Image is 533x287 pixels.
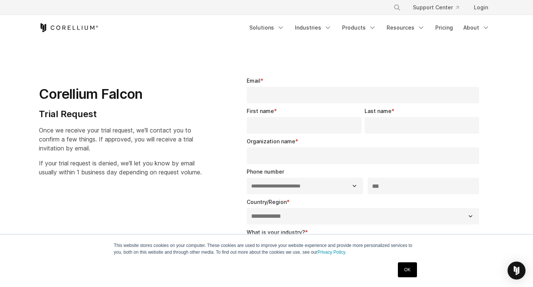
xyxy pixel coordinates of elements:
div: Navigation Menu [384,1,494,14]
span: First name [247,108,274,114]
a: Pricing [431,21,457,34]
a: Corellium Home [39,23,98,32]
p: This website stores cookies on your computer. These cookies are used to improve your website expe... [114,242,419,256]
a: OK [398,262,417,277]
span: If your trial request is denied, we'll let you know by email usually within 1 business day depend... [39,159,202,176]
a: Solutions [245,21,289,34]
span: Country/Region [247,199,287,205]
span: Organization name [247,138,295,144]
a: Industries [290,21,336,34]
a: Support Center [407,1,465,14]
a: Resources [382,21,429,34]
div: Navigation Menu [245,21,494,34]
h1: Corellium Falcon [39,86,202,103]
span: Email [247,77,261,84]
h4: Trial Request [39,109,202,120]
span: Last name [365,108,392,114]
a: Login [468,1,494,14]
span: Once we receive your trial request, we'll contact you to confirm a few things. If approved, you w... [39,126,193,152]
a: Privacy Policy. [317,250,346,255]
span: What is your industry? [247,229,305,235]
span: Phone number [247,168,284,175]
a: About [459,21,494,34]
button: Search [390,1,404,14]
div: Open Intercom Messenger [508,262,526,280]
a: Products [338,21,381,34]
